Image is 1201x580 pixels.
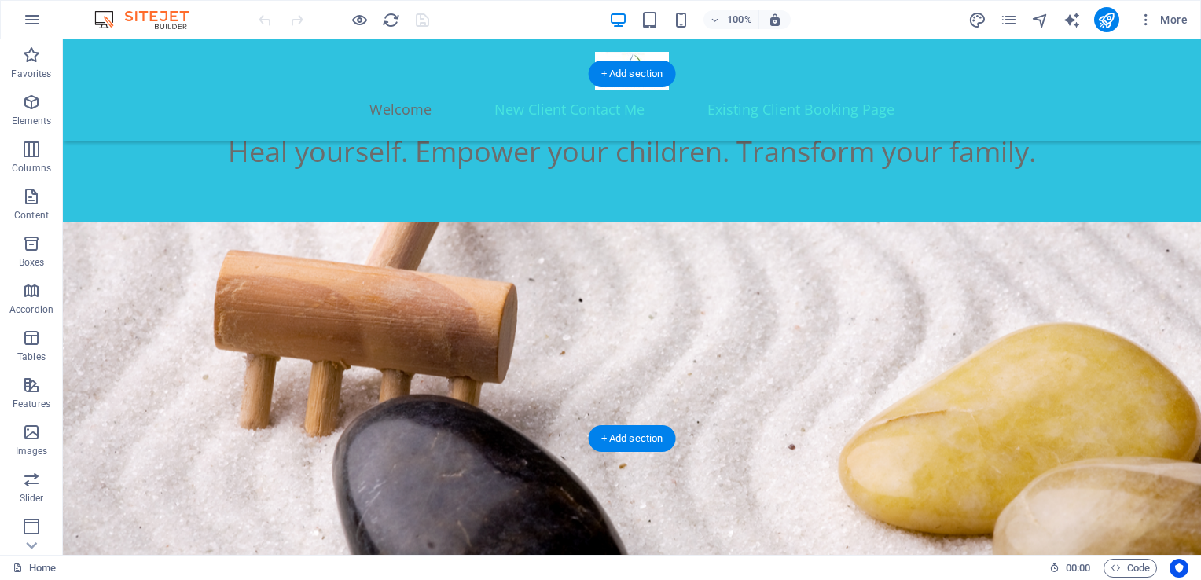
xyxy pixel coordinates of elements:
[11,68,51,80] p: Favorites
[350,10,369,29] button: Click here to leave preview mode and continue editing
[1031,10,1050,29] button: navigator
[768,13,782,27] i: On resize automatically adjust zoom level to fit chosen device.
[1000,11,1018,29] i: Pages (Ctrl+Alt+S)
[727,10,752,29] h6: 100%
[12,115,52,127] p: Elements
[19,256,45,269] p: Boxes
[13,398,50,410] p: Features
[90,10,208,29] img: Editor Logo
[1063,10,1082,29] button: text_generator
[1132,7,1194,32] button: More
[703,10,759,29] button: 100%
[16,445,48,457] p: Images
[381,10,400,29] button: reload
[14,209,49,222] p: Content
[1138,12,1188,28] span: More
[12,162,51,174] p: Columns
[1031,11,1049,29] i: Navigator
[1170,559,1188,578] button: Usercentrics
[1049,559,1091,578] h6: Session time
[1104,559,1157,578] button: Code
[968,10,987,29] button: design
[589,61,676,87] div: + Add section
[17,351,46,363] p: Tables
[9,303,53,316] p: Accordion
[1000,10,1019,29] button: pages
[1111,559,1150,578] span: Code
[20,492,44,505] p: Slider
[13,559,56,578] a: Click to cancel selection. Double-click to open Pages
[1063,11,1081,29] i: AI Writer
[1097,11,1115,29] i: Publish
[589,425,676,452] div: + Add section
[1077,562,1079,574] span: :
[1066,559,1090,578] span: 00 00
[382,11,400,29] i: Reload page
[1094,7,1119,32] button: publish
[968,11,986,29] i: Design (Ctrl+Alt+Y)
